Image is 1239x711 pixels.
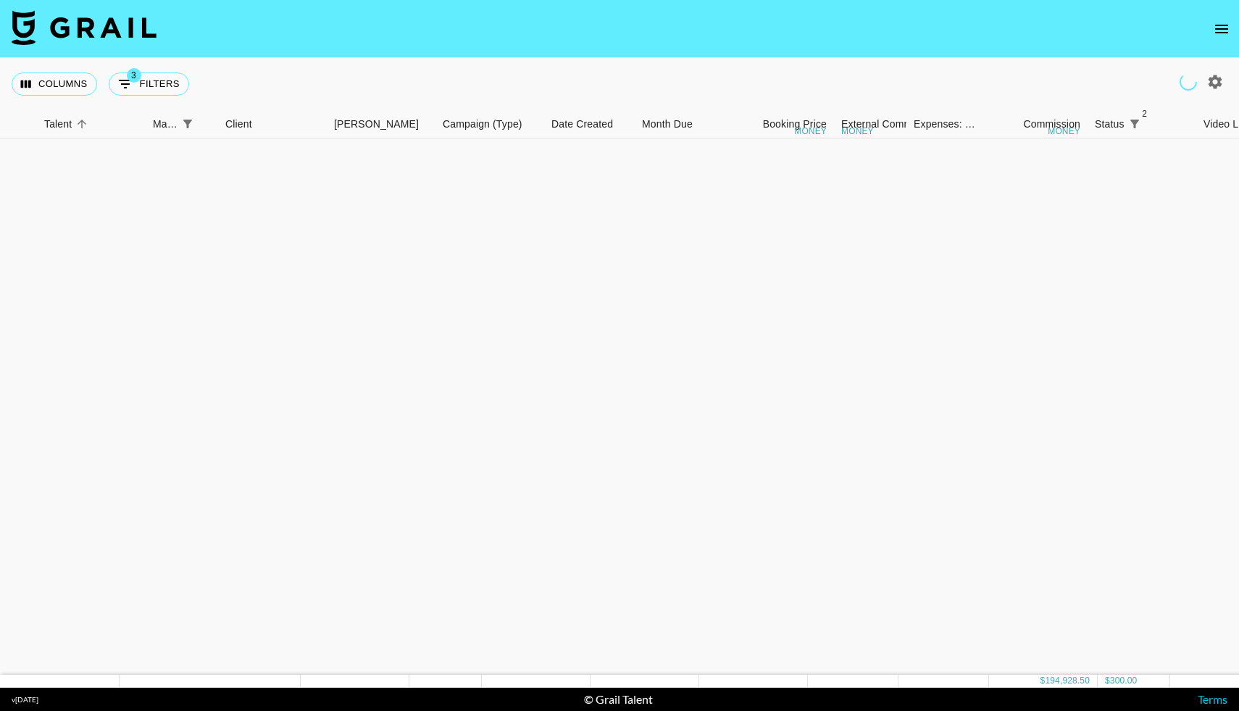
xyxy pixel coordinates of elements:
[1023,110,1080,138] div: Commission
[1048,127,1080,136] div: money
[109,72,189,96] button: Show filters
[1179,72,1198,91] span: Refreshing users, clients, campaigns...
[218,110,327,138] div: Client
[127,68,141,83] span: 3
[12,72,97,96] button: Select columns
[1198,692,1227,706] a: Terms
[178,114,198,134] div: 1 active filter
[1207,14,1236,43] button: open drawer
[12,10,157,45] img: Grail Talent
[225,110,252,138] div: Client
[146,110,218,138] div: Manager
[841,127,874,136] div: money
[44,110,72,138] div: Talent
[178,114,198,134] button: Show filters
[1095,110,1125,138] div: Status
[435,110,544,138] div: Campaign (Type)
[841,110,939,138] div: External Commission
[794,127,827,136] div: money
[914,110,976,138] div: Expenses: Remove Commission?
[763,110,827,138] div: Booking Price
[1145,114,1165,134] button: Sort
[327,110,435,138] div: Booker
[443,110,522,138] div: Campaign (Type)
[334,110,419,138] div: [PERSON_NAME]
[12,695,38,704] div: v [DATE]
[906,110,979,138] div: Expenses: Remove Commission?
[584,692,653,707] div: © Grail Talent
[1138,107,1152,121] span: 2
[198,114,218,134] button: Sort
[1125,114,1145,134] button: Show filters
[635,110,725,138] div: Month Due
[544,110,635,138] div: Date Created
[1088,110,1196,138] div: Status
[72,114,92,134] button: Sort
[153,110,178,138] div: Manager
[37,110,146,138] div: Talent
[642,110,693,138] div: Month Due
[1125,114,1145,134] div: 2 active filters
[551,110,613,138] div: Date Created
